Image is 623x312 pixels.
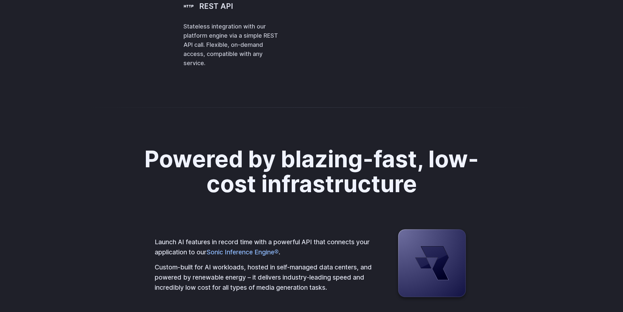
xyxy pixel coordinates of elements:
[199,1,233,11] h3: REST API
[183,22,280,68] p: Stateless integration with our platform engine via a simple REST API call. Flexible, on-demand ac...
[155,262,374,292] p: Custom-built for AI workloads, hosted in self-managed data centers, and powered by renewable ener...
[155,237,374,257] p: Launch AI features in record time with a powerful API that connects your application to our .
[130,147,494,197] h2: Powered by blazing-fast, low-cost infrastructure
[206,248,279,256] a: Sonic Inference Engine®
